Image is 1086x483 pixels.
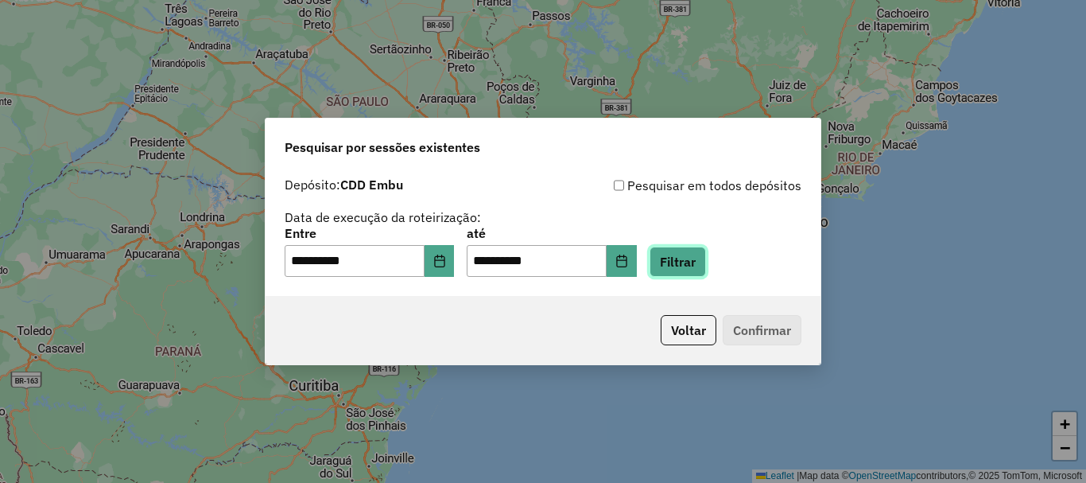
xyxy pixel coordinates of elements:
[607,245,637,277] button: Choose Date
[340,177,403,193] strong: CDD Embu
[650,247,706,277] button: Filtrar
[661,315,716,345] button: Voltar
[285,224,454,243] label: Entre
[467,224,636,243] label: até
[285,175,403,194] label: Depósito:
[425,245,455,277] button: Choose Date
[285,208,481,227] label: Data de execução da roteirização:
[543,176,801,195] div: Pesquisar em todos depósitos
[285,138,480,157] span: Pesquisar por sessões existentes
